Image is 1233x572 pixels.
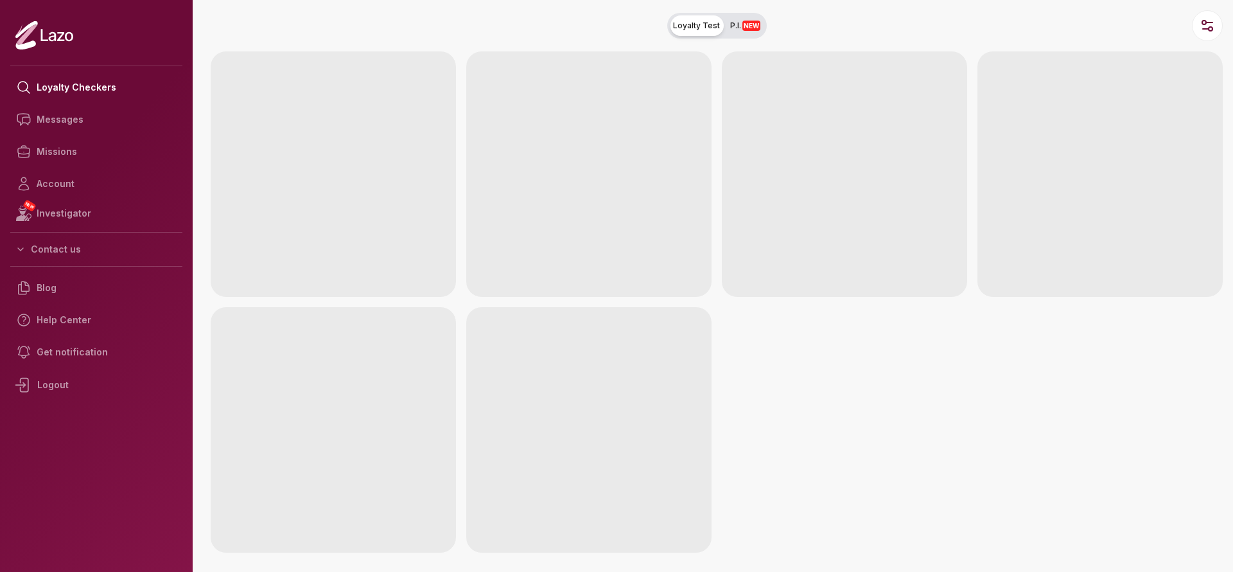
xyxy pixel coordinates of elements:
[10,71,182,103] a: Loyalty Checkers
[10,368,182,402] div: Logout
[10,238,182,261] button: Contact us
[22,199,37,212] span: NEW
[10,200,182,227] a: NEWInvestigator
[10,103,182,136] a: Messages
[673,21,720,31] span: Loyalty Test
[730,21,760,31] span: P.I.
[742,21,760,31] span: NEW
[10,168,182,200] a: Account
[10,304,182,336] a: Help Center
[10,136,182,168] a: Missions
[10,336,182,368] a: Get notification
[10,272,182,304] a: Blog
